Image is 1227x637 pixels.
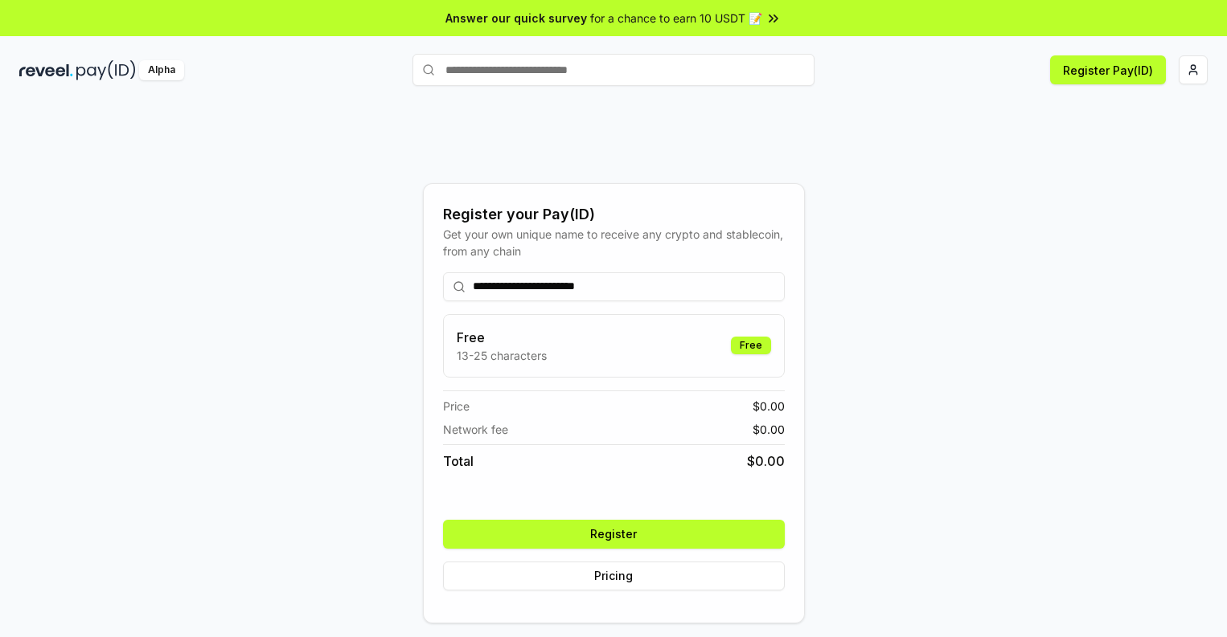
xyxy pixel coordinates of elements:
[753,398,785,414] span: $ 0.00
[457,347,547,364] p: 13-25 characters
[590,10,762,27] span: for a chance to earn 10 USDT 📝
[443,421,508,438] span: Network fee
[443,203,785,226] div: Register your Pay(ID)
[443,398,470,414] span: Price
[753,421,785,438] span: $ 0.00
[747,451,785,471] span: $ 0.00
[443,451,474,471] span: Total
[443,226,785,259] div: Get your own unique name to receive any crypto and stablecoin, from any chain
[443,520,785,549] button: Register
[76,60,136,80] img: pay_id
[19,60,73,80] img: reveel_dark
[445,10,587,27] span: Answer our quick survey
[1050,55,1166,84] button: Register Pay(ID)
[457,328,547,347] h3: Free
[139,60,184,80] div: Alpha
[443,561,785,590] button: Pricing
[731,337,771,354] div: Free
